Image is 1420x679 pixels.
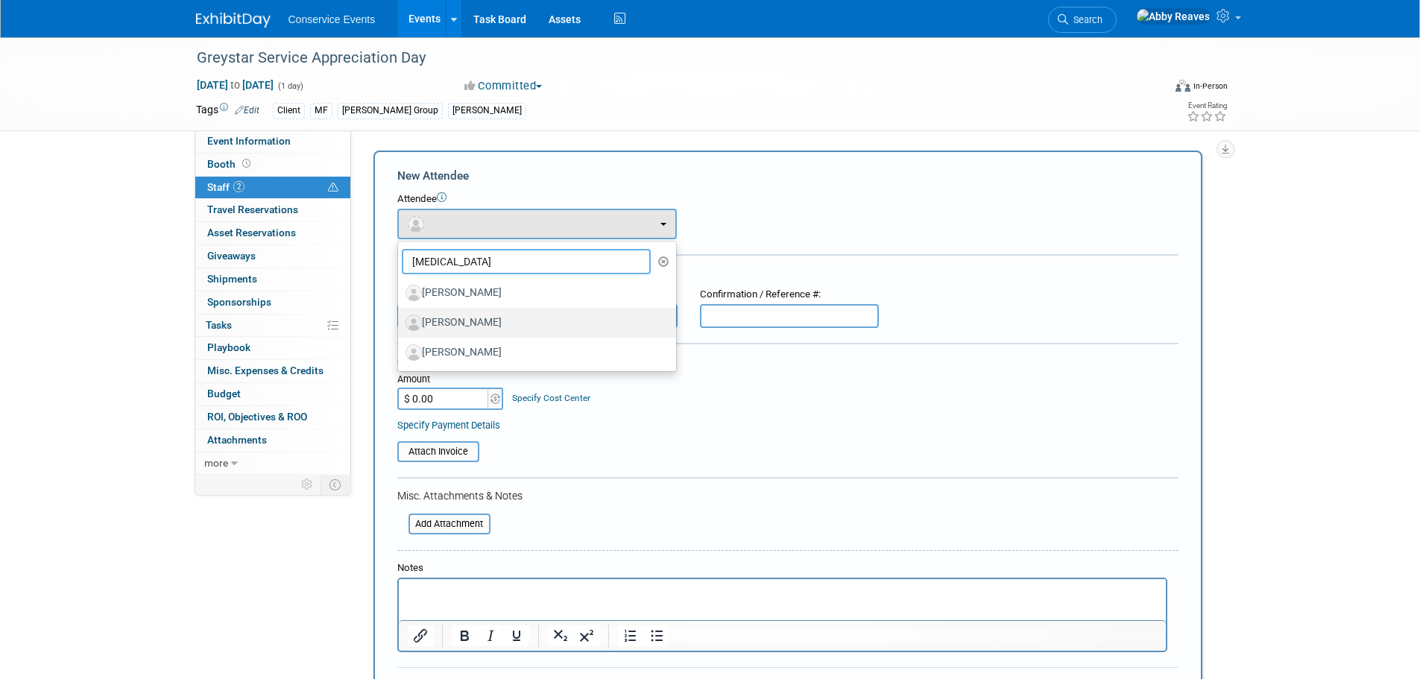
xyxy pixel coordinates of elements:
div: [PERSON_NAME] Group [338,103,443,119]
button: Superscript [574,625,599,646]
span: more [204,457,228,469]
a: Shipments [195,268,350,291]
span: to [228,79,242,91]
span: ROI, Objectives & ROO [207,411,307,423]
span: Budget [207,388,241,399]
button: Committed [459,78,548,94]
a: Staff2 [195,177,350,199]
label: [PERSON_NAME] [406,341,661,364]
div: Amount [397,373,505,388]
img: Abby Reaves [1136,8,1211,25]
div: [PERSON_NAME] [448,103,526,119]
span: Sponsorships [207,296,271,308]
img: ExhibitDay [196,13,271,28]
a: Budget [195,383,350,405]
div: Notes [397,561,1167,575]
span: Tasks [206,319,232,331]
td: Tags [196,102,259,119]
span: Shipments [207,273,257,285]
a: Booth [195,154,350,176]
div: Attendee [397,192,1178,206]
span: Playbook [207,341,250,353]
a: Playbook [195,337,350,359]
label: [PERSON_NAME] [406,311,661,335]
span: Event Information [207,135,291,147]
span: (1 day) [277,81,303,91]
a: Misc. Expenses & Credits [195,360,350,382]
button: Subscript [548,625,573,646]
button: Insert/edit link [408,625,433,646]
iframe: Rich Text Area [399,579,1166,620]
td: Toggle Event Tabs [320,475,350,494]
a: Specify Payment Details [397,420,500,431]
span: Conservice Events [288,13,376,25]
button: Underline [504,625,529,646]
input: Search [402,249,651,274]
span: Attachments [207,434,267,446]
span: Misc. Expenses & Credits [207,364,324,376]
span: Staff [207,181,244,193]
div: Cost: [397,356,1178,370]
button: Bold [452,625,477,646]
span: Giveaways [207,250,256,262]
button: Bullet list [644,625,669,646]
a: Search [1048,7,1117,33]
div: Event Rating [1187,102,1227,110]
td: Personalize Event Tab Strip [294,475,321,494]
a: more [195,452,350,475]
div: New Attendee [397,168,1178,184]
button: Numbered list [618,625,643,646]
img: Associate-Profile-5.png [406,315,422,331]
span: Potential Scheduling Conflict -- at least one attendee is tagged in another overlapping event. [328,181,338,195]
a: Travel Reservations [195,199,350,221]
a: Edit [235,105,259,116]
div: Greystar Service Appreciation Day [192,45,1140,72]
a: Giveaways [195,245,350,268]
div: Registration / Ticket Info (optional) [397,265,1178,280]
label: [PERSON_NAME] [406,281,661,305]
span: 2 [233,181,244,192]
div: Misc. Attachments & Notes [397,488,1178,503]
a: Event Information [195,130,350,153]
span: Search [1068,14,1102,25]
a: Attachments [195,429,350,452]
div: Confirmation / Reference #: [700,288,879,302]
div: In-Person [1193,80,1228,92]
span: [DATE] [DATE] [196,78,274,92]
a: Tasks [195,315,350,337]
a: Specify Cost Center [512,393,590,403]
span: Travel Reservations [207,203,298,215]
span: Booth [207,158,253,170]
img: Format-Inperson.png [1176,80,1190,92]
a: Sponsorships [195,291,350,314]
a: Asset Reservations [195,222,350,244]
button: Italic [478,625,503,646]
div: MF [310,103,332,119]
div: Event Format [1075,78,1228,100]
img: Associate-Profile-5.png [406,285,422,301]
div: Client [273,103,305,119]
a: ROI, Objectives & ROO [195,406,350,429]
span: Booth not reserved yet [239,158,253,169]
span: Asset Reservations [207,227,296,239]
img: Associate-Profile-5.png [406,344,422,361]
